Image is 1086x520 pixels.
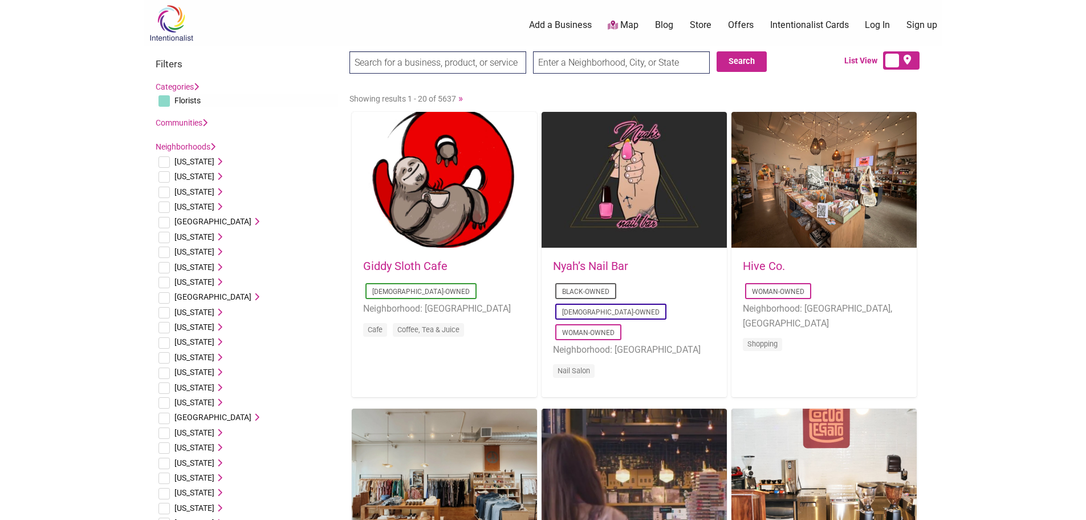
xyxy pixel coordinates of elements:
span: [US_STATE] [174,232,214,241]
a: [DEMOGRAPHIC_DATA]-Owned [562,308,660,316]
a: [DEMOGRAPHIC_DATA]-Owned [372,288,470,296]
a: Log In [865,19,890,31]
a: Shopping [747,340,778,348]
li: Neighborhood: [GEOGRAPHIC_DATA] [553,342,715,357]
span: Showing results 1 - 20 of 5637 [349,94,456,103]
span: [US_STATE] [174,488,214,497]
span: [US_STATE] [174,353,214,362]
a: Blog [655,19,673,31]
a: Woman-Owned [562,329,615,337]
a: Communities [156,118,208,127]
img: Intentionalist [144,5,198,42]
span: [US_STATE] [174,308,214,317]
span: [US_STATE] [174,368,214,377]
a: Neighborhoods [156,142,215,151]
a: Categories [156,82,199,91]
span: [US_STATE] [174,263,214,272]
a: Black-Owned [562,288,609,296]
a: Add a Business [529,19,592,31]
a: Coffee, Tea & Juice [397,325,459,334]
input: Enter a Neighborhood, City, or State [533,51,710,74]
a: Nail Salon [558,366,590,375]
a: Hive Co. [743,259,785,273]
span: [US_STATE] [174,187,214,196]
span: [US_STATE] [174,277,214,287]
span: [GEOGRAPHIC_DATA] [174,217,251,226]
span: [US_STATE] [174,443,214,452]
a: Cafe [368,325,383,334]
a: Offers [728,19,754,31]
span: [US_STATE] [174,202,214,211]
a: Sign up [906,19,937,31]
span: [US_STATE] [174,398,214,407]
span: [US_STATE] [174,323,214,332]
h3: Filters [156,58,338,70]
span: [US_STATE] [174,172,214,181]
input: Search for a business, product, or service [349,51,526,74]
a: Store [690,19,711,31]
span: List View [844,55,883,67]
button: Search [717,51,767,72]
a: » [458,92,463,104]
span: [US_STATE] [174,503,214,513]
a: Map [608,19,638,32]
li: Neighborhood: [GEOGRAPHIC_DATA], [GEOGRAPHIC_DATA] [743,301,905,330]
a: Woman-Owned [752,288,804,296]
span: [US_STATE] [174,473,214,482]
span: [US_STATE] [174,458,214,467]
li: Neighborhood: [GEOGRAPHIC_DATA] [363,301,526,316]
span: [US_STATE] [174,247,214,256]
span: [GEOGRAPHIC_DATA] [174,292,251,301]
span: [US_STATE] [174,337,214,346]
span: [GEOGRAPHIC_DATA] [174,413,251,422]
span: Florists [174,96,201,105]
span: [US_STATE] [174,428,214,437]
span: [US_STATE] [174,383,214,392]
a: Giddy Sloth Cafe [363,259,448,273]
span: [US_STATE] [174,157,214,166]
a: Nyah’s Nail Bar [553,259,628,273]
a: Intentionalist Cards [770,19,849,31]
